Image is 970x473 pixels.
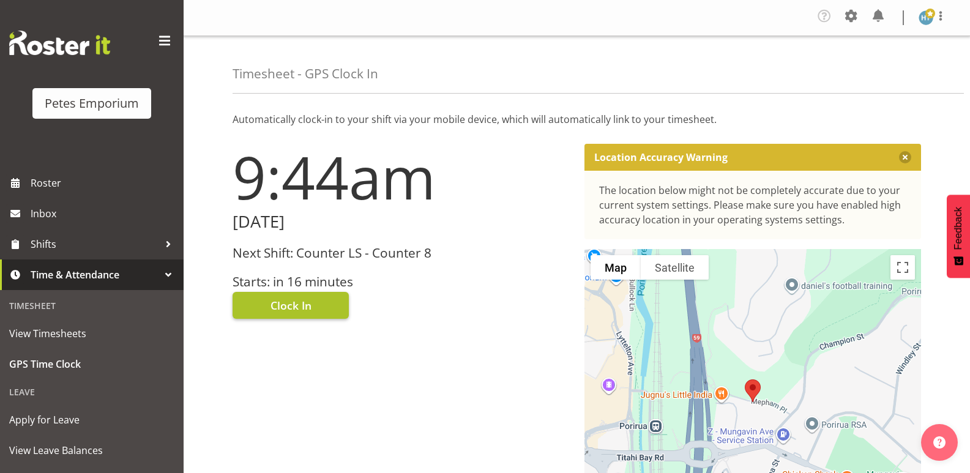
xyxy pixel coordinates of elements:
[31,174,177,192] span: Roster
[233,292,349,319] button: Clock In
[641,255,709,280] button: Show satellite imagery
[233,212,570,231] h2: [DATE]
[233,112,921,127] p: Automatically clock-in to your shift via your mobile device, which will automatically link to you...
[599,183,907,227] div: The location below might not be completely accurate due to your current system settings. Please m...
[9,441,174,460] span: View Leave Balances
[3,379,181,404] div: Leave
[3,435,181,466] a: View Leave Balances
[947,195,970,278] button: Feedback - Show survey
[270,297,312,313] span: Clock In
[31,266,159,284] span: Time & Attendance
[919,10,933,25] img: helena-tomlin701.jpg
[890,255,915,280] button: Toggle fullscreen view
[3,293,181,318] div: Timesheet
[3,404,181,435] a: Apply for Leave
[233,144,570,210] h1: 9:44am
[9,355,174,373] span: GPS Time Clock
[9,411,174,429] span: Apply for Leave
[594,151,728,163] p: Location Accuracy Warning
[233,275,570,289] h3: Starts: in 16 minutes
[9,324,174,343] span: View Timesheets
[31,235,159,253] span: Shifts
[233,67,378,81] h4: Timesheet - GPS Clock In
[31,204,177,223] span: Inbox
[899,151,911,163] button: Close message
[9,31,110,55] img: Rosterit website logo
[591,255,641,280] button: Show street map
[3,349,181,379] a: GPS Time Clock
[933,436,946,449] img: help-xxl-2.png
[3,318,181,349] a: View Timesheets
[233,246,570,260] h3: Next Shift: Counter LS - Counter 8
[45,94,139,113] div: Petes Emporium
[953,207,964,250] span: Feedback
